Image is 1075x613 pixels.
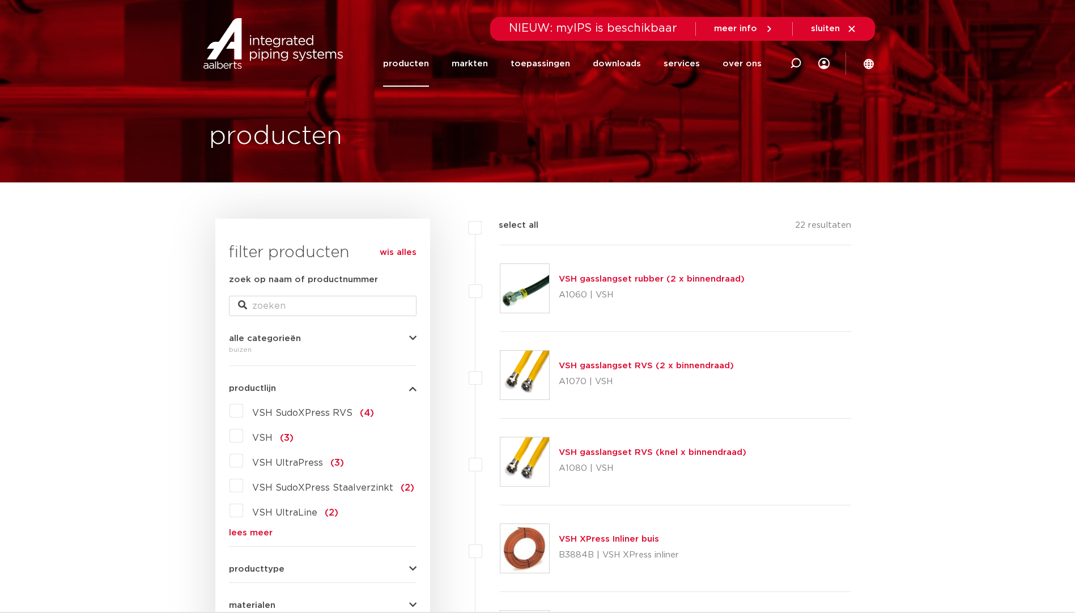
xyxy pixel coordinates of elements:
a: VSH gasslangset rubber (2 x binnendraad) [559,275,745,283]
nav: Menu [383,41,762,87]
img: Thumbnail for VSH gasslangset RVS (2 x binnendraad) [500,351,549,399]
span: (3) [330,458,344,467]
span: VSH UltraPress [252,458,323,467]
p: A1070 | VSH [559,373,734,391]
a: wis alles [380,246,417,259]
p: A1060 | VSH [559,286,745,304]
button: productlijn [229,384,417,393]
img: Thumbnail for VSH XPress Inliner buis [500,524,549,573]
a: VSH gasslangset RVS (2 x binnendraad) [559,361,734,370]
span: VSH UltraLine [252,508,317,517]
button: alle categorieën [229,334,417,343]
label: zoek op naam of productnummer [229,273,378,287]
span: (3) [280,433,294,442]
a: markten [452,41,488,87]
a: services [664,41,700,87]
a: producten [383,41,429,87]
span: (2) [325,508,338,517]
button: producttype [229,565,417,573]
span: (2) [401,483,414,492]
span: alle categorieën [229,334,301,343]
div: buizen [229,343,417,356]
a: meer info [714,24,774,34]
label: select all [482,219,538,232]
p: 22 resultaten [795,219,851,236]
div: my IPS [818,41,830,87]
a: sluiten [811,24,857,34]
span: VSH SudoXPress Staalverzinkt [252,483,393,492]
h3: filter producten [229,241,417,264]
input: zoeken [229,296,417,316]
a: VSH gasslangset RVS (knel x binnendraad) [559,448,746,457]
p: A1080 | VSH [559,459,746,478]
a: toepassingen [511,41,570,87]
span: productlijn [229,384,276,393]
span: sluiten [811,24,840,33]
a: downloads [593,41,641,87]
img: Thumbnail for VSH gasslangset RVS (knel x binnendraad) [500,437,549,486]
a: over ons [723,41,762,87]
button: materialen [229,601,417,610]
span: VSH SudoXPress RVS [252,408,352,418]
a: VSH XPress Inliner buis [559,535,659,543]
p: B3884B | VSH XPress inliner [559,546,679,564]
a: lees meer [229,529,417,537]
img: Thumbnail for VSH gasslangset rubber (2 x binnendraad) [500,264,549,313]
span: VSH [252,433,273,442]
h1: producten [209,118,342,155]
span: materialen [229,601,275,610]
span: (4) [360,408,374,418]
span: producttype [229,565,284,573]
span: meer info [714,24,757,33]
span: NIEUW: myIPS is beschikbaar [509,23,677,34]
